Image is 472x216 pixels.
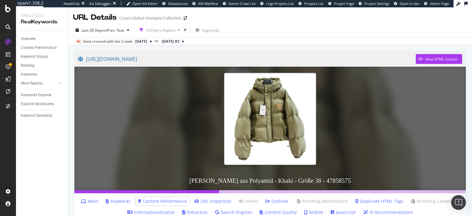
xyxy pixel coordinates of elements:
span: vs [155,38,159,44]
span: Datasources [168,1,188,6]
a: Keyword Sampling [21,112,64,119]
a: Overview [21,36,64,42]
a: Datasources [162,1,188,6]
button: Last 28 DaysvsPrev. Year [73,25,132,35]
div: RealKeywords [21,18,63,26]
div: Analytics [21,12,63,18]
h3: [PERSON_NAME] aus Polyamid - Khaki - Größe 38 - 47858575 [74,171,466,190]
div: URL Details [73,12,117,23]
a: Keywords [106,198,131,204]
button: [DATE] #3 [159,38,187,45]
div: ReadOnly: [64,1,80,6]
span: Open in dev [400,1,419,6]
a: Main [81,198,98,204]
a: Project Settings [359,1,389,6]
div: Keywords Explorer [21,92,52,98]
span: Admin Page [430,1,449,6]
button: View HTML Source [416,54,462,64]
div: 10 Filters Applied [146,28,175,33]
button: 10 Filters Applied [137,25,183,35]
div: Data crossed with the Crawls [83,39,133,44]
a: Open in dev [394,1,419,6]
span: Admin Crawl List [229,1,256,6]
div: Explorer Bookmarks [21,101,54,107]
a: [URL][DOMAIN_NAME] [78,51,416,67]
a: Javascript [331,209,356,215]
a: Incoming Redirections [296,198,348,204]
a: Extraction [182,209,208,215]
a: URL Inspection [194,198,231,204]
a: Search Engines [215,209,252,215]
div: Content Performance [21,45,57,51]
div: arrow-right-arrow-left [183,16,187,20]
span: Project Page [334,1,354,6]
a: Duplicate HTML Tags [355,198,403,204]
a: Open Viz Editor [126,1,158,6]
span: Logs Projects List [266,1,294,6]
span: Project Settings [364,1,389,6]
a: Keywords [21,71,64,78]
div: times [183,27,188,33]
div: Keyword Groups [21,53,48,60]
div: Keywords [21,71,37,78]
div: Overview [21,36,36,42]
a: Content Performance [138,198,187,204]
a: KW Webflow [192,1,218,6]
a: Project Page [328,1,354,6]
span: KW Webflow [198,1,218,6]
a: Admin Page [424,1,449,6]
div: View HTML Source [425,57,457,62]
a: Explorer Bookmarks [21,101,64,107]
a: Content Quality [260,209,297,215]
a: Mobile [304,209,323,215]
span: Segments [202,28,219,33]
div: Keyword Sampling [21,112,52,119]
a: AI Recommendations [363,209,413,215]
span: 2025 Oct. 1st [135,39,147,44]
span: vs Prev. Year [103,28,124,33]
a: Logs Projects List [260,1,294,6]
span: Last 28 Days [81,28,103,33]
div: Ranking [21,62,34,69]
img: Celine Jacken aus Polyamid - Khaki - Größe 38 - 47858575 [224,73,316,165]
div: More Reports [21,80,43,87]
a: Incoming Canonicals [411,198,459,204]
button: Segments [193,25,222,35]
a: Outlinks [265,198,289,204]
div: Viz Debugger: [89,1,112,6]
a: Keywords Explorer [21,92,64,98]
a: Inlinks [239,198,258,204]
button: [DATE] [133,38,155,45]
span: Open Viz Editor [132,1,158,6]
a: More Reports [21,80,57,87]
span: Projects List [304,1,324,6]
a: Content Performance [21,45,64,51]
a: Ranking [21,62,64,69]
a: Projects List [298,1,324,6]
div: Crawl-Global-Vestiaire-Collective [119,15,181,21]
a: Admin Crawl List [223,1,256,6]
span: 2024 Sep. 5th #3 [162,39,179,44]
div: Open Intercom Messenger [451,195,466,210]
a: Internationalization [127,209,175,215]
a: Keyword Groups [21,53,64,60]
